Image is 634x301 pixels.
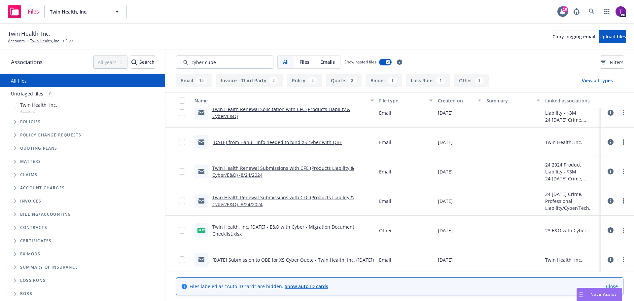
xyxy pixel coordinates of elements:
a: Twin Health, Inc. [30,38,60,44]
span: Quoting plans [20,146,57,150]
button: Summary [484,93,542,108]
input: Toggle Row Selected [179,139,185,145]
span: Twin Health, Inc. [50,8,107,15]
span: Copy logging email [552,33,595,40]
button: Created on [435,93,484,108]
button: Upload files [599,30,626,43]
button: SearchSearch [131,56,155,69]
div: Summary [486,97,532,104]
a: Switch app [600,5,614,18]
span: Summary of insurance [20,265,78,269]
a: more [619,226,627,234]
svg: Search [131,59,137,65]
span: [DATE] [438,168,453,175]
span: [DATE] [438,109,453,116]
div: Twin Health, Inc. [545,139,582,146]
span: Filters [610,59,623,66]
a: more [619,138,627,146]
img: photo [616,6,626,17]
span: Other [379,227,392,234]
div: 24 [DATE] Crime, Professional Liability/Cyber/Tech E&O, Commercial Umbrella, Workers' Compensatio... [545,175,598,182]
div: 1 [388,77,397,84]
a: [DATE] from Hanu - info needed to bind XS cyber with QBE [212,139,342,145]
span: Email [379,109,391,116]
a: more [619,256,627,264]
input: Toggle Row Selected [179,109,185,116]
div: Folder Tree Example [0,208,165,300]
input: Toggle Row Selected [179,256,185,263]
div: Name [194,97,367,104]
div: File type [379,97,425,104]
a: Close [606,283,618,290]
span: Email [379,168,391,175]
div: Linked associations [545,97,598,104]
span: Invoices [20,199,42,203]
span: [DATE] [438,227,453,234]
button: Other [454,74,489,87]
div: 18 [562,6,568,12]
div: Tree Example [0,100,165,208]
input: Search by keyword... [176,56,273,69]
a: Twin Health Renewal Submissions with CFC (Products Liability & Cyber/E&O) -8/24/2024 [212,194,354,207]
div: 2 [269,77,278,84]
span: [DATE] [438,256,453,263]
span: Billing/Accounting [20,212,71,216]
button: Quote [326,74,362,87]
span: Policy change requests [20,133,81,137]
button: Linked associations [543,93,601,108]
button: Nova Assist [577,288,622,301]
div: 1 [436,77,445,84]
div: 24 [DATE] Crime, Professional Liability/Cyber/Tech E&O, Commercial Umbrella, Workers' Compensatio... [545,191,598,211]
span: Policies [20,120,41,124]
a: Report a Bug [570,5,583,18]
a: more [619,109,627,117]
button: Filters [601,56,623,69]
div: 2 [348,77,357,84]
div: Drag to move [577,288,585,301]
span: Files [28,9,39,14]
span: Account [20,108,57,114]
button: File type [376,93,435,108]
button: Copy logging email [552,30,595,43]
button: Binder [366,74,402,87]
a: Untriaged files [11,90,43,97]
a: more [619,197,627,205]
a: Search [585,5,598,18]
span: Account charges [20,186,65,190]
span: xlsx [197,228,205,233]
button: Invoice - Third Party [216,74,283,87]
span: Files labeled as "Auto ID card" are hidden. [190,283,328,290]
span: Ex Mods [20,252,40,256]
span: Email [379,256,391,263]
div: Twin Health, Inc. [545,256,582,263]
span: Nova Assist [590,291,616,297]
span: Emails [320,58,335,65]
div: Search [131,56,155,68]
a: Twin Health Renewal Submissions with CFC (Products Liability & Cyber/E&O) -8/24/2024 [212,165,354,178]
span: Email [379,139,391,146]
span: Loss Runs [20,279,46,282]
div: 1 [475,77,484,84]
div: 0 [46,90,55,97]
a: Files [5,2,42,21]
div: 2 [308,77,317,84]
span: Email [379,198,391,205]
div: Created on [438,97,474,104]
span: Show nested files [344,59,376,65]
button: Policy [287,74,322,87]
span: [DATE] [438,139,453,146]
button: Twin Health, Inc. [44,5,127,18]
span: Certificates [20,239,52,243]
input: Toggle Row Selected [179,198,185,204]
div: 15 [196,77,207,84]
div: 23 E&O with Cyber [545,227,586,234]
button: Name [192,93,376,108]
span: Claims [20,173,37,177]
span: Upload files [599,33,626,40]
div: 24 2024 Product Liability - $3M [545,102,598,116]
a: All files [11,78,27,84]
span: BORs [20,292,32,296]
a: Accounts [8,38,25,44]
span: Matters [20,160,41,164]
span: [DATE] [438,198,453,205]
